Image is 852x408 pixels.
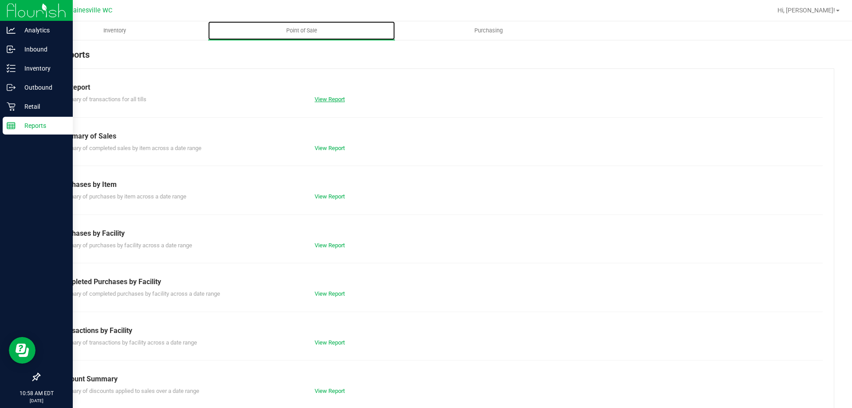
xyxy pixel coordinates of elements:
span: Purchasing [462,27,515,35]
p: Inventory [16,63,69,74]
a: View Report [315,388,345,394]
div: Summary of Sales [57,131,816,142]
a: View Report [315,145,345,151]
inline-svg: Retail [7,102,16,111]
inline-svg: Analytics [7,26,16,35]
a: Point of Sale [208,21,395,40]
p: Inbound [16,44,69,55]
span: Summary of purchases by item across a date range [57,193,186,200]
a: View Report [315,339,345,346]
inline-svg: Outbound [7,83,16,92]
span: Point of Sale [274,27,329,35]
inline-svg: Inventory [7,64,16,73]
a: View Report [315,193,345,200]
iframe: Resource center [9,337,35,364]
div: Completed Purchases by Facility [57,277,816,287]
p: Retail [16,101,69,112]
div: Purchases by Facility [57,228,816,239]
span: Summary of discounts applied to sales over a date range [57,388,199,394]
div: Transactions by Facility [57,325,816,336]
p: 10:58 AM EDT [4,389,69,397]
a: View Report [315,290,345,297]
a: View Report [315,242,345,249]
a: Inventory [21,21,208,40]
a: View Report [315,96,345,103]
div: Purchases by Item [57,179,816,190]
div: POS Reports [39,48,834,68]
p: [DATE] [4,397,69,404]
span: Summary of transactions by facility across a date range [57,339,197,346]
span: Summary of completed purchases by facility across a date range [57,290,220,297]
inline-svg: Reports [7,121,16,130]
span: Hi, [PERSON_NAME]! [777,7,835,14]
inline-svg: Inbound [7,45,16,54]
span: Summary of purchases by facility across a date range [57,242,192,249]
span: Inventory [91,27,138,35]
a: Purchasing [395,21,582,40]
p: Reports [16,120,69,131]
div: Till Report [57,82,816,93]
span: Summary of completed sales by item across a date range [57,145,201,151]
span: Summary of transactions for all tills [57,96,146,103]
div: Discount Summary [57,374,816,384]
p: Outbound [16,82,69,93]
span: Gainesville WC [69,7,112,14]
p: Analytics [16,25,69,36]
